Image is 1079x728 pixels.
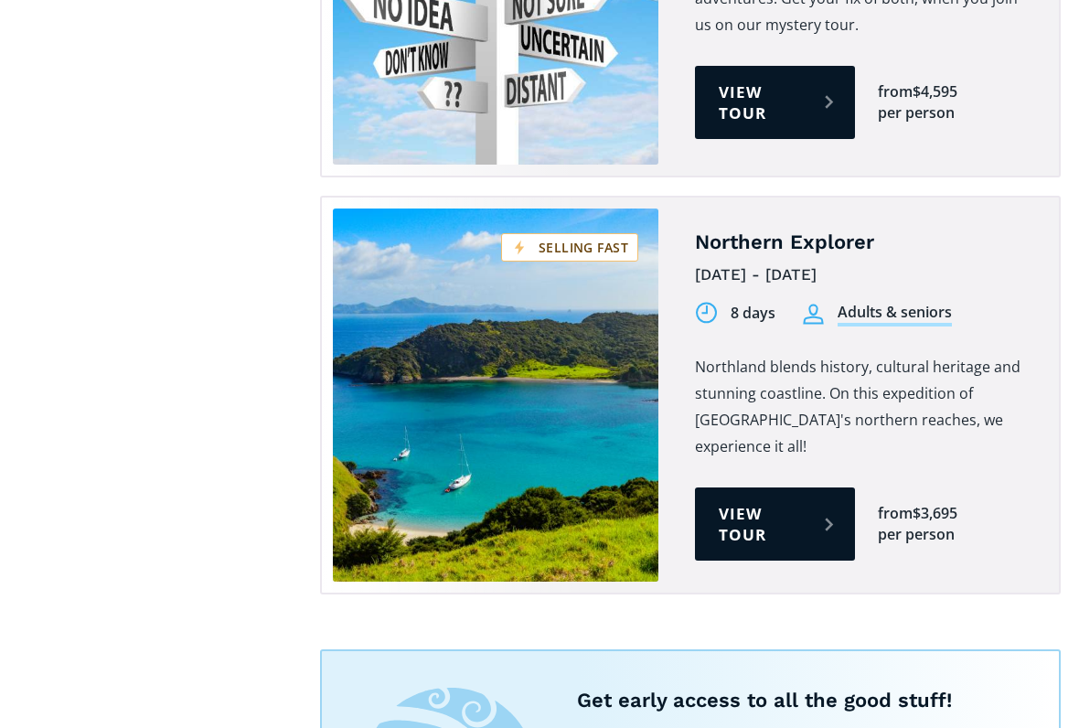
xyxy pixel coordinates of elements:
div: per person [878,102,955,123]
div: 8 [731,303,739,324]
a: View tour [695,66,855,139]
div: days [742,303,775,324]
p: Northland blends history, cultural heritage and stunning coastline. On this expedition of [GEOGRA... [695,354,1031,460]
div: [DATE] - [DATE] [695,261,1031,289]
div: from [878,81,913,102]
div: $3,695 [913,503,957,524]
div: $4,595 [913,81,957,102]
div: per person [878,524,955,545]
h5: Get early access to all the good stuff! [577,688,1018,714]
div: from [878,503,913,524]
div: Adults & seniors [838,302,952,327]
a: View tour [695,487,855,561]
h4: Northern Explorer [695,230,1031,256]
